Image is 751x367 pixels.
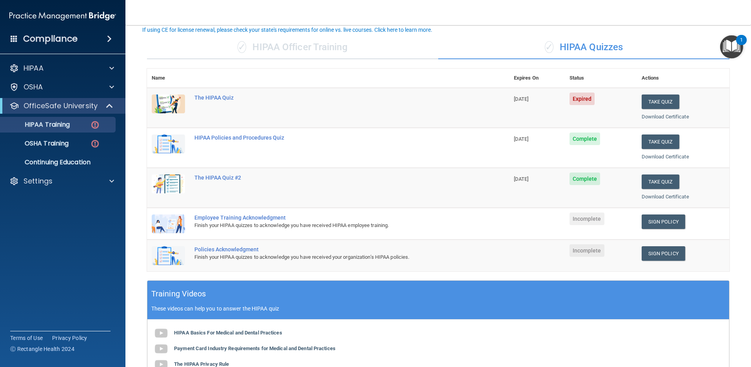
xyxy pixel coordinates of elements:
[642,134,679,149] button: Take Quiz
[642,246,685,261] a: Sign Policy
[642,214,685,229] a: Sign Policy
[90,120,100,130] img: danger-circle.6113f641.png
[5,121,70,129] p: HIPAA Training
[740,40,743,50] div: 1
[194,134,470,141] div: HIPAA Policies and Procedures Quiz
[9,176,114,186] a: Settings
[24,64,44,73] p: HIPAA
[52,334,87,342] a: Privacy Policy
[194,94,470,101] div: The HIPAA Quiz
[24,101,98,111] p: OfficeSafe University
[9,82,114,92] a: OSHA
[141,26,434,34] button: If using CE for license renewal, please check your state's requirements for online vs. live cours...
[642,154,689,160] a: Download Certificate
[514,96,529,102] span: [DATE]
[153,341,169,357] img: gray_youtube_icon.38fcd6cc.png
[142,27,432,33] div: If using CE for license renewal, please check your state's requirements for online vs. live cours...
[570,244,604,257] span: Incomplete
[10,345,74,353] span: Ⓒ Rectangle Health 2024
[194,214,470,221] div: Employee Training Acknowledgment
[24,82,43,92] p: OSHA
[642,94,679,109] button: Take Quiz
[637,69,729,88] th: Actions
[24,176,53,186] p: Settings
[514,136,529,142] span: [DATE]
[9,101,114,111] a: OfficeSafe University
[570,133,600,145] span: Complete
[10,334,43,342] a: Terms of Use
[151,305,725,312] p: These videos can help you to answer the HIPAA quiz
[570,213,604,225] span: Incomplete
[565,69,637,88] th: Status
[147,69,190,88] th: Name
[90,139,100,149] img: danger-circle.6113f641.png
[153,325,169,341] img: gray_youtube_icon.38fcd6cc.png
[174,361,229,367] b: The HIPAA Privacy Rule
[174,345,336,351] b: Payment Card Industry Requirements for Medical and Dental Practices
[642,194,689,200] a: Download Certificate
[642,174,679,189] button: Take Quiz
[5,158,112,166] p: Continuing Education
[194,174,470,181] div: The HIPAA Quiz #2
[615,311,742,343] iframe: Drift Widget Chat Controller
[438,36,729,59] div: HIPAA Quizzes
[194,246,470,253] div: Policies Acknowledgment
[151,287,206,301] h5: Training Videos
[514,176,529,182] span: [DATE]
[238,41,246,53] span: ✓
[570,173,600,185] span: Complete
[570,93,595,105] span: Expired
[5,140,69,147] p: OSHA Training
[174,330,282,336] b: HIPAA Basics For Medical and Dental Practices
[194,253,470,262] div: Finish your HIPAA quizzes to acknowledge you have received your organization’s HIPAA policies.
[545,41,553,53] span: ✓
[194,221,470,230] div: Finish your HIPAA quizzes to acknowledge you have received HIPAA employee training.
[642,114,689,120] a: Download Certificate
[23,33,78,44] h4: Compliance
[509,69,565,88] th: Expires On
[9,64,114,73] a: HIPAA
[147,36,438,59] div: HIPAA Officer Training
[9,8,116,24] img: PMB logo
[720,35,743,58] button: Open Resource Center, 1 new notification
